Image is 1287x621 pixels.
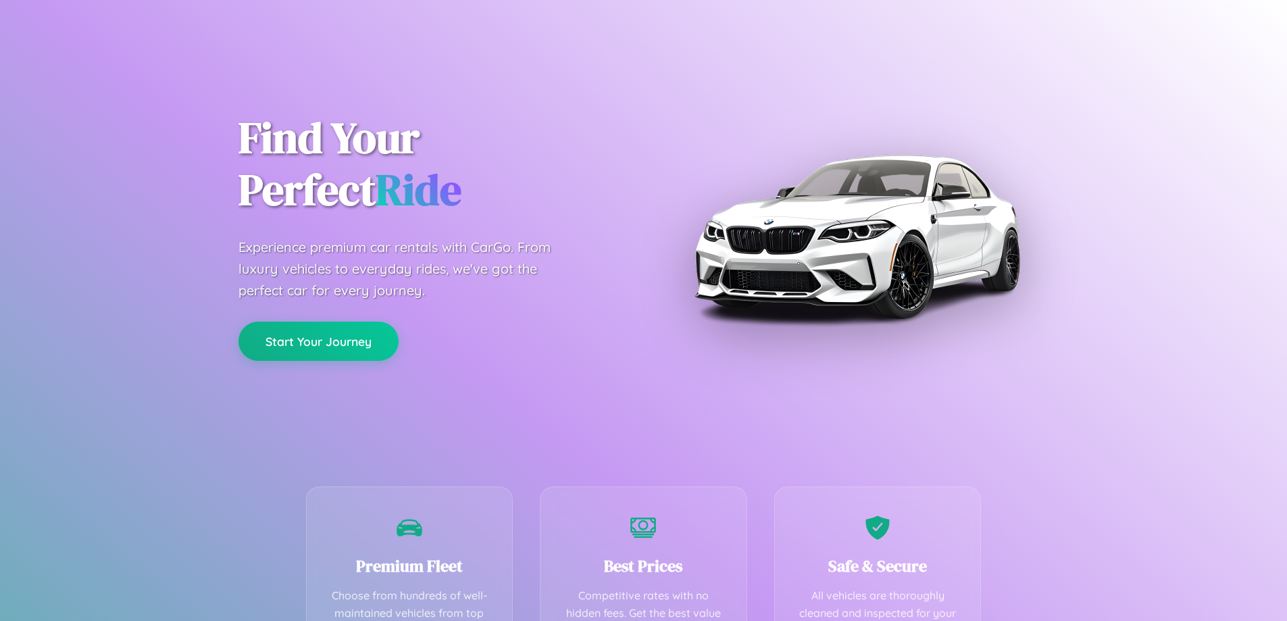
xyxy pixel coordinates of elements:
[327,555,493,577] h3: Premium Fleet
[238,322,399,361] button: Start Your Journey
[795,555,961,577] h3: Safe & Secure
[561,555,726,577] h3: Best Prices
[376,160,461,219] span: Ride
[238,112,624,216] h1: Find Your Perfect
[688,68,1026,405] img: Premium BMW car rental vehicle
[238,237,576,301] p: Experience premium car rentals with CarGo. From luxury vehicles to everyday rides, we've got the ...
